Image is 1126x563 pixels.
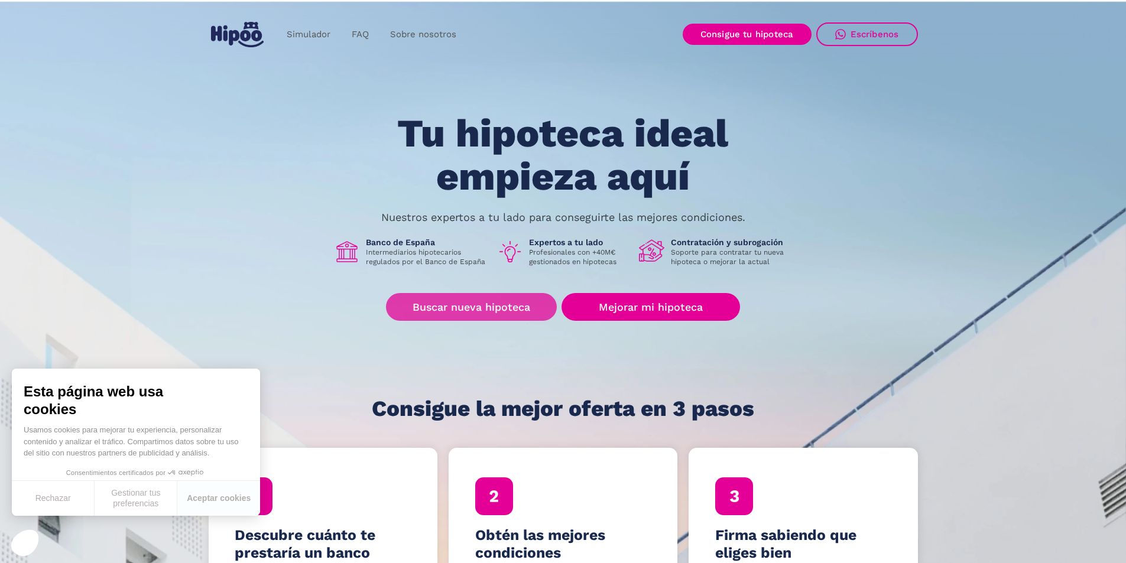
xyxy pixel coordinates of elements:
a: Escríbenos [816,22,918,46]
p: Soporte para contratar tu nueva hipoteca o mejorar la actual [671,248,793,266]
h1: Contratación y subrogación [671,237,793,248]
a: FAQ [341,23,379,46]
a: Simulador [276,23,341,46]
a: Buscar nueva hipoteca [386,293,557,321]
h1: Consigue la mejor oferta en 3 pasos [372,397,754,421]
a: Mejorar mi hipoteca [562,293,739,321]
p: Nuestros expertos a tu lado para conseguirte las mejores condiciones. [381,213,745,222]
a: home [209,17,267,52]
h4: Firma sabiendo que eliges bien [715,526,891,562]
h1: Expertos a tu lado [529,237,629,248]
h1: Banco de España [366,237,488,248]
p: Intermediarios hipotecarios regulados por el Banco de España [366,248,488,266]
h1: Tu hipoteca ideal empieza aquí [339,112,787,198]
div: Escríbenos [851,29,899,40]
a: Sobre nosotros [379,23,467,46]
a: Consigue tu hipoteca [683,24,812,45]
h4: Descubre cuánto te prestaría un banco [235,526,411,562]
p: Profesionales con +40M€ gestionados en hipotecas [529,248,629,266]
h4: Obtén las mejores condiciones [475,526,651,562]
